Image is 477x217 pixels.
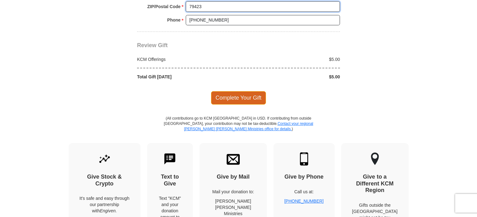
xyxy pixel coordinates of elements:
[284,174,324,180] h4: Give by Phone
[227,152,240,165] img: envelope.svg
[163,152,176,165] img: text-to-give.svg
[164,116,313,143] p: (All contributions go to KCM [GEOGRAPHIC_DATA] in USD. If contributing from outside [GEOGRAPHIC_D...
[134,56,239,62] div: KCM Offerings
[100,208,117,213] i: Engiven.
[98,152,111,165] img: give-by-stock.svg
[210,174,256,180] h4: Give by Mail
[371,152,379,165] img: other-region
[158,174,182,187] h4: Text to Give
[134,74,239,80] div: Total Gift [DATE]
[211,91,266,104] span: Complete Your Gift
[210,189,256,195] p: Mail your donation to:
[147,2,181,11] strong: ZIP/Postal Code
[298,152,311,165] img: mobile.svg
[352,174,398,194] h4: Give to a Different KCM Region
[238,56,343,62] div: $5.00
[284,189,324,195] p: Call us at:
[284,199,324,204] a: [PHONE_NUMBER]
[80,195,130,214] p: It's safe and easy through our partnership with
[80,174,130,187] h4: Give Stock & Crypto
[167,16,181,24] strong: Phone
[184,121,313,131] a: Contact your regional [PERSON_NAME] [PERSON_NAME] Ministries office for details.
[137,42,168,48] span: Review Gift
[238,74,343,80] div: $5.00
